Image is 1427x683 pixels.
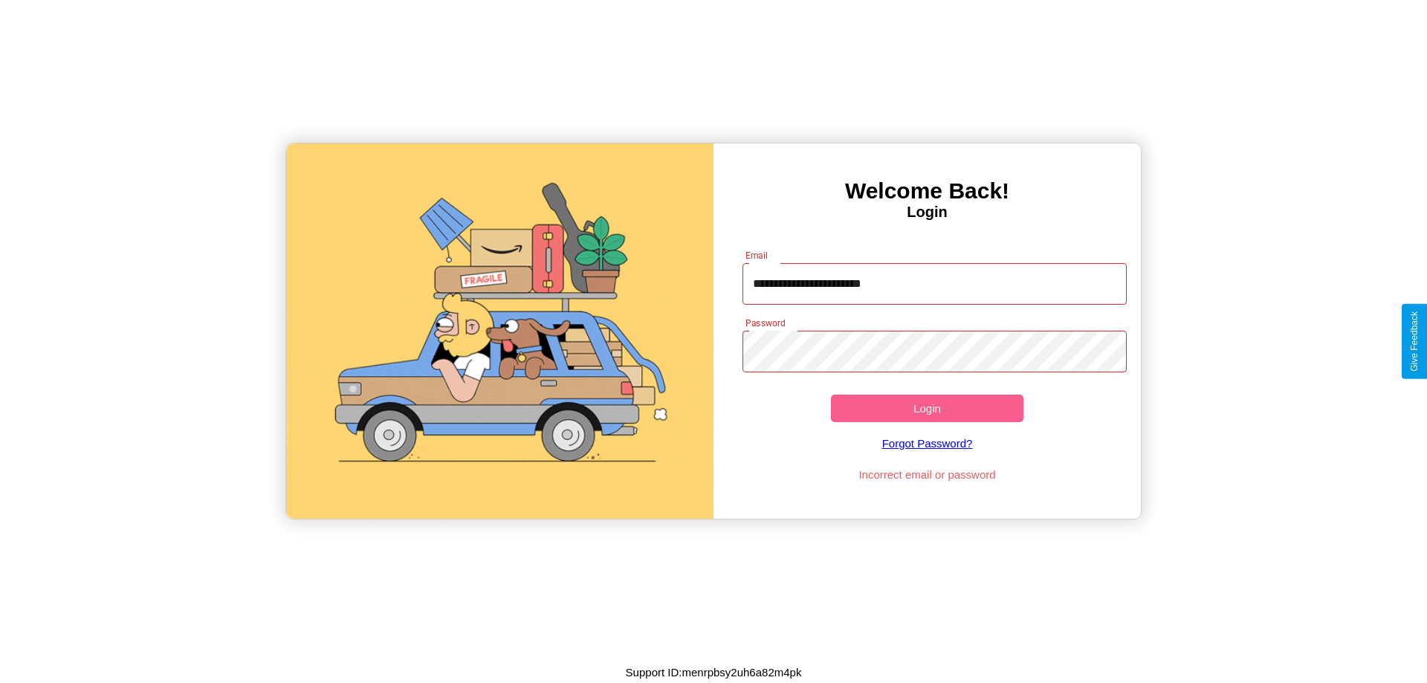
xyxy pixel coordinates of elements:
h4: Login [713,204,1141,221]
button: Login [831,395,1023,422]
img: gif [286,143,713,519]
h3: Welcome Back! [713,178,1141,204]
label: Password [745,317,785,329]
a: Forgot Password? [735,422,1120,464]
label: Email [745,249,768,262]
p: Support ID: menrpbsy2uh6a82m4pk [626,662,802,682]
div: Give Feedback [1409,311,1420,372]
p: Incorrect email or password [735,464,1120,485]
